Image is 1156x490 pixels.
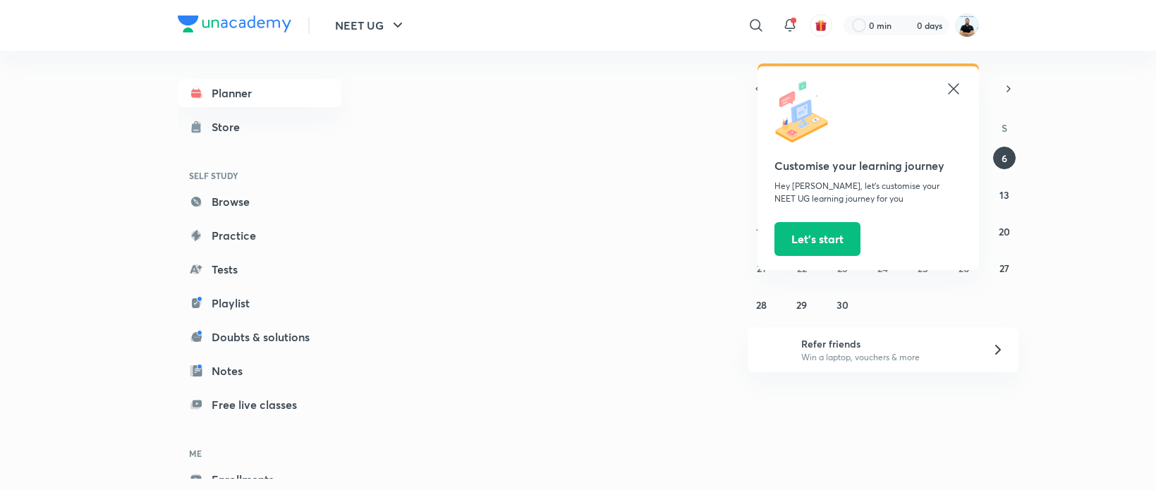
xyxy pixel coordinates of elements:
[750,293,772,316] button: September 28, 2025
[178,323,341,351] a: Doubts & solutions
[750,220,772,243] button: September 14, 2025
[774,157,962,174] h5: Customise your learning journey
[178,16,291,32] img: Company Logo
[750,183,772,206] button: September 7, 2025
[1002,121,1007,135] abbr: Saturday
[791,293,813,316] button: September 29, 2025
[178,357,341,385] a: Notes
[1002,152,1007,165] abbr: September 6, 2025
[993,257,1016,279] button: September 27, 2025
[327,11,415,39] button: NEET UG
[178,113,341,141] a: Store
[774,180,962,205] p: Hey [PERSON_NAME], let’s customise your NEET UG learning journey for you
[757,262,766,275] abbr: September 21, 2025
[178,289,341,317] a: Playlist
[955,13,979,37] img: Subhash Chandra Yadav
[836,298,848,312] abbr: September 30, 2025
[796,298,807,312] abbr: September 29, 2025
[756,225,766,238] abbr: September 14, 2025
[815,19,827,32] img: avatar
[178,16,291,36] a: Company Logo
[178,164,341,188] h6: SELF STUDY
[178,391,341,419] a: Free live classes
[797,262,807,275] abbr: September 22, 2025
[900,18,914,32] img: streak
[801,336,975,351] h6: Refer friends
[877,262,888,275] abbr: September 24, 2025
[999,262,1009,275] abbr: September 27, 2025
[999,225,1010,238] abbr: September 20, 2025
[756,298,767,312] abbr: September 28, 2025
[774,80,838,144] img: icon
[774,222,860,256] button: Let’s start
[831,293,853,316] button: September 30, 2025
[918,262,928,275] abbr: September 25, 2025
[959,262,969,275] abbr: September 26, 2025
[178,79,341,107] a: Planner
[993,183,1016,206] button: September 13, 2025
[178,221,341,250] a: Practice
[993,220,1016,243] button: September 20, 2025
[999,188,1009,202] abbr: September 13, 2025
[837,262,848,275] abbr: September 23, 2025
[178,441,341,465] h6: ME
[810,14,832,37] button: avatar
[212,118,248,135] div: Store
[801,351,975,364] p: Win a laptop, vouchers & more
[993,147,1016,169] button: September 6, 2025
[759,336,787,364] img: referral
[750,257,772,279] button: September 21, 2025
[178,255,341,283] a: Tests
[178,188,341,216] a: Browse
